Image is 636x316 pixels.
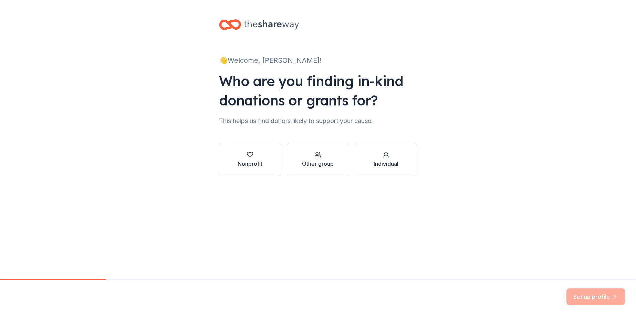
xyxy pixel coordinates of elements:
button: Other group [287,143,349,176]
div: Other group [302,160,334,168]
div: 👋 Welcome, [PERSON_NAME]! [219,55,417,66]
div: This helps us find donors likely to support your cause. [219,115,417,126]
div: Individual [374,160,398,168]
div: Who are you finding in-kind donations or grants for? [219,71,417,110]
button: Nonprofit [219,143,281,176]
div: Nonprofit [238,160,262,168]
button: Individual [355,143,417,176]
